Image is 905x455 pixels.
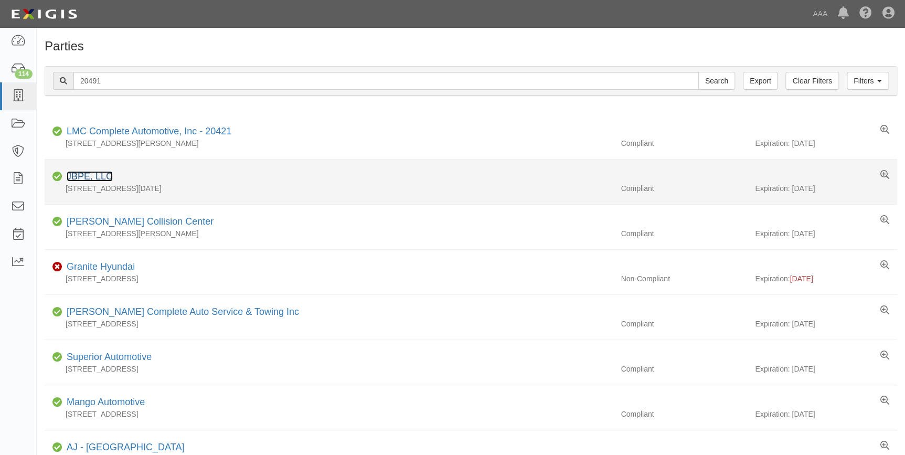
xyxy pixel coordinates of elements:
a: Clear Filters [785,72,838,90]
img: logo-5460c22ac91f19d4615b14bd174203de0afe785f0fc80cf4dbbc73dc1793850b.png [8,5,80,24]
div: Compliant [613,138,755,149]
div: Non-Compliant [613,273,755,284]
div: Expiration: [DATE] [755,319,897,329]
a: View results summary [880,125,889,135]
a: View results summary [880,170,889,181]
div: Compliant [613,319,755,329]
a: View results summary [880,351,889,361]
i: Compliant [52,173,62,181]
i: Compliant [52,128,62,135]
a: [PERSON_NAME] Collision Center [67,216,214,227]
a: JBPE, LLC [67,171,113,182]
i: Compliant [52,218,62,226]
div: Expiration: [755,273,897,284]
div: Compliant [613,409,755,419]
div: AJ - USA [62,441,184,454]
div: [STREET_ADDRESS] [45,273,613,284]
div: Superior Automotive [62,351,152,364]
a: View results summary [880,215,889,226]
a: Granite Hyundai [67,261,135,272]
i: Help Center - Complianz [859,7,872,20]
span: [DATE] [790,274,813,283]
div: [STREET_ADDRESS][PERSON_NAME] [45,138,613,149]
div: LMC Complete Automotive, Inc - 20421 [62,125,231,139]
input: Search [73,72,699,90]
div: [STREET_ADDRESS] [45,409,613,419]
div: Compliant [613,364,755,374]
div: 114 [15,69,33,79]
a: View results summary [880,441,889,451]
a: [PERSON_NAME] Complete Auto Service & Towing Inc [67,306,299,317]
a: AJ - [GEOGRAPHIC_DATA] [67,442,184,452]
div: Expiration: [DATE] [755,183,897,194]
i: Compliant [52,354,62,361]
a: AAA [807,3,833,24]
div: Compliant [613,183,755,194]
div: Jim Shorkey Collision Center [62,215,214,229]
a: Filters [847,72,889,90]
div: Mango Automotive [62,396,145,409]
i: Compliant [52,399,62,406]
a: View results summary [880,396,889,406]
div: [STREET_ADDRESS][DATE] [45,183,613,194]
h1: Parties [45,39,897,53]
div: Expiration: [DATE] [755,409,897,419]
i: Compliant [52,444,62,451]
div: Hineman's Complete Auto Service & Towing Inc [62,305,299,319]
a: Mango Automotive [67,397,145,407]
a: Superior Automotive [67,352,152,362]
div: Expiration: [DATE] [755,138,897,149]
a: LMC Complete Automotive, Inc - 20421 [67,126,231,136]
i: Compliant [52,309,62,316]
div: [STREET_ADDRESS][PERSON_NAME] [45,228,613,239]
a: View results summary [880,260,889,271]
a: Export [743,72,778,90]
div: [STREET_ADDRESS] [45,319,613,329]
div: JBPE, LLC [62,170,113,184]
div: Expiration: [DATE] [755,228,897,239]
input: Search [698,72,735,90]
a: View results summary [880,305,889,316]
div: Expiration: [DATE] [755,364,897,374]
div: Granite Hyundai [62,260,135,274]
div: [STREET_ADDRESS] [45,364,613,374]
i: Non-Compliant [52,263,62,271]
div: Compliant [613,228,755,239]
